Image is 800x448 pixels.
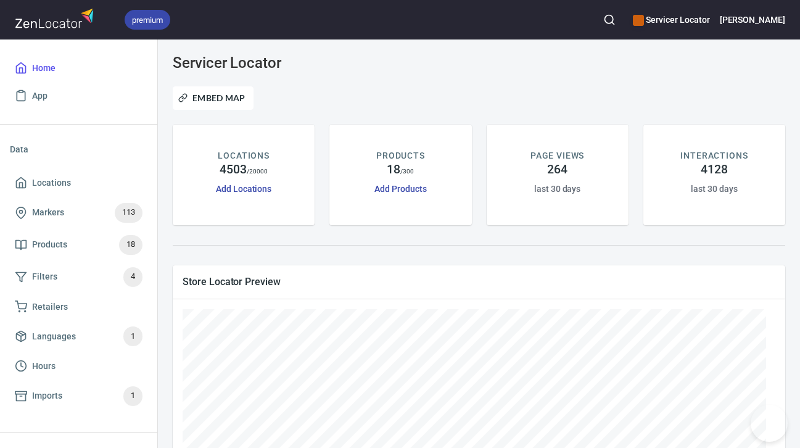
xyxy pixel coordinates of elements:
span: Languages [32,329,76,344]
p: LOCATIONS [218,149,269,162]
span: 113 [115,205,142,220]
a: Hours [10,352,147,380]
p: PRODUCTS [376,149,425,162]
span: 18 [119,238,142,252]
a: Imports1 [10,380,147,412]
button: [PERSON_NAME] [720,6,785,33]
a: Locations [10,169,147,197]
iframe: Help Scout Beacon - Open [751,405,788,442]
a: Add Products [374,184,426,194]
a: Languages1 [10,320,147,352]
span: Home [32,60,56,76]
p: / 20000 [247,167,268,176]
span: premium [125,14,170,27]
h6: last 30 days [691,182,737,196]
h4: 4503 [220,162,247,177]
span: 1 [123,330,142,344]
p: INTERACTIONS [680,149,748,162]
h3: Servicer Locator [173,54,367,72]
span: Embed Map [181,91,245,106]
h6: last 30 days [534,182,580,196]
a: Retailers [10,293,147,321]
a: Filters4 [10,261,147,293]
span: App [32,88,47,104]
a: Products18 [10,229,147,261]
a: Add Locations [216,184,271,194]
span: 1 [123,389,142,403]
span: Hours [32,359,56,374]
p: PAGE VIEWS [530,149,584,162]
div: premium [125,10,170,30]
h6: [PERSON_NAME] [720,13,785,27]
h6: Servicer Locator [633,13,709,27]
a: Markers113 [10,197,147,229]
span: Retailers [32,299,68,315]
span: Store Locator Preview [183,275,775,288]
h4: 4128 [701,162,728,177]
h4: 264 [547,162,567,177]
p: / 300 [400,167,414,176]
span: Markers [32,205,64,220]
a: Home [10,54,147,82]
li: Data [10,135,147,164]
span: Products [32,237,67,252]
button: Embed Map [173,86,254,110]
img: zenlocator [15,5,97,31]
button: color-CE600E [633,15,644,26]
span: Imports [32,388,62,404]
span: Filters [32,269,57,284]
h4: 18 [387,162,400,177]
span: 4 [123,270,142,284]
a: App [10,82,147,110]
span: Locations [32,175,71,191]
